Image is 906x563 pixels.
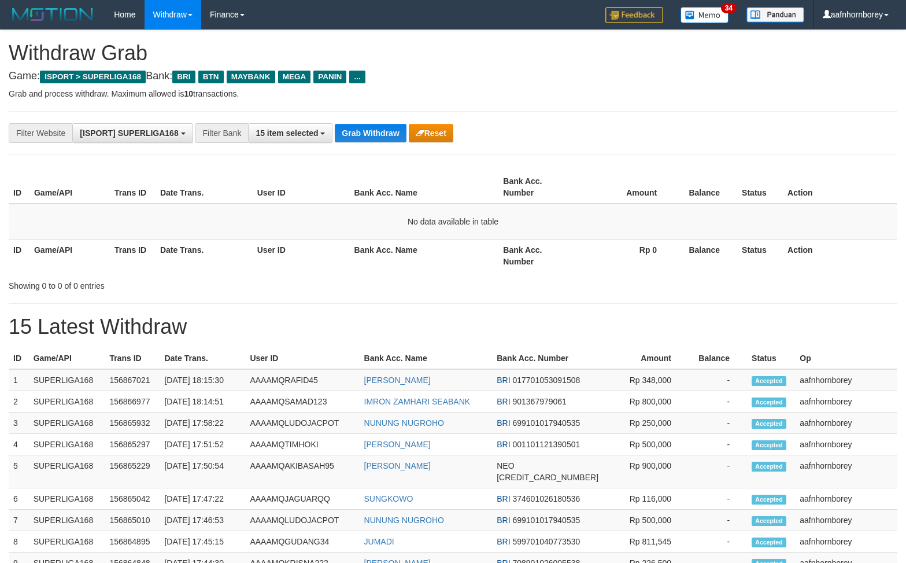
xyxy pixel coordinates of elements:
th: User ID [245,348,359,369]
a: NUNUNG NUGROHO [364,418,444,428]
th: ID [9,171,29,204]
th: Op [795,348,897,369]
th: Date Trans. [156,171,253,204]
h1: 15 Latest Withdraw [9,315,897,338]
td: 156865042 [105,488,160,510]
td: Rp 500,000 [603,510,689,531]
td: 6 [9,488,29,510]
td: SUPERLIGA168 [29,369,105,391]
td: 5 [9,455,29,488]
th: Bank Acc. Name [350,171,499,204]
img: panduan.png [746,7,804,23]
a: NUNUNG NUGROHO [364,516,444,525]
th: Game/API [29,171,110,204]
th: Status [737,239,783,272]
td: AAAAMQTIMHOKI [245,434,359,455]
th: User ID [253,171,350,204]
img: Feedback.jpg [605,7,663,23]
td: aafnhornborey [795,488,897,510]
td: 156866977 [105,391,160,413]
span: BRI [497,516,510,525]
td: [DATE] 17:50:54 [160,455,245,488]
span: Copy 699101017940535 to clipboard [512,418,580,428]
th: Bank Acc. Number [498,171,579,204]
th: Action [783,239,897,272]
td: [DATE] 17:51:52 [160,434,245,455]
span: MAYBANK [227,71,275,83]
td: AAAAMQRAFID45 [245,369,359,391]
th: Trans ID [105,348,160,369]
span: Accepted [752,538,786,547]
span: Copy 5859459297850900 to clipboard [497,473,598,482]
th: Status [737,171,783,204]
span: Copy 599701040773530 to clipboard [512,537,580,546]
td: SUPERLIGA168 [29,413,105,434]
span: BRI [497,494,510,503]
td: Rp 811,545 [603,531,689,553]
span: Copy 001101121390501 to clipboard [512,440,580,449]
span: BRI [497,537,510,546]
span: Accepted [752,516,786,526]
a: JUMADI [364,537,394,546]
td: AAAAMQJAGUARQQ [245,488,359,510]
td: [DATE] 17:45:15 [160,531,245,553]
td: Rp 800,000 [603,391,689,413]
a: [PERSON_NAME] [364,376,431,385]
td: aafnhornborey [795,434,897,455]
td: 2 [9,391,29,413]
th: Balance [674,171,737,204]
td: 4 [9,434,29,455]
td: SUPERLIGA168 [29,391,105,413]
td: - [689,413,747,434]
th: User ID [253,239,350,272]
td: 156865932 [105,413,160,434]
th: Rp 0 [579,239,674,272]
img: MOTION_logo.png [9,6,97,23]
td: - [689,391,747,413]
td: Rp 900,000 [603,455,689,488]
td: - [689,488,747,510]
th: Trans ID [110,171,156,204]
th: Bank Acc. Number [492,348,603,369]
div: Filter Bank [195,123,248,143]
a: SUNGKOWO [364,494,413,503]
th: Action [783,171,897,204]
td: 156865229 [105,455,160,488]
td: aafnhornborey [795,510,897,531]
th: Bank Acc. Number [498,239,579,272]
th: ID [9,348,29,369]
td: SUPERLIGA168 [29,510,105,531]
td: 156867021 [105,369,160,391]
th: Amount [603,348,689,369]
td: Rp 250,000 [603,413,689,434]
strong: 10 [184,89,193,98]
td: [DATE] 17:46:53 [160,510,245,531]
a: [PERSON_NAME] [364,461,431,470]
span: Copy 901367979061 to clipboard [512,397,566,406]
td: Rp 348,000 [603,369,689,391]
th: Balance [689,348,747,369]
td: 156864895 [105,531,160,553]
h1: Withdraw Grab [9,42,897,65]
span: BRI [497,418,510,428]
span: ISPORT > SUPERLIGA168 [40,71,146,83]
th: Balance [674,239,737,272]
td: SUPERLIGA168 [29,434,105,455]
td: AAAAMQAKIBASAH95 [245,455,359,488]
td: - [689,455,747,488]
span: BRI [497,376,510,385]
th: ID [9,239,29,272]
td: aafnhornborey [795,391,897,413]
td: SUPERLIGA168 [29,531,105,553]
td: aafnhornborey [795,369,897,391]
td: aafnhornborey [795,531,897,553]
td: aafnhornborey [795,413,897,434]
span: 15 item selected [256,128,318,138]
th: Status [747,348,795,369]
td: SUPERLIGA168 [29,488,105,510]
button: Reset [409,124,453,142]
p: Grab and process withdraw. Maximum allowed is transactions. [9,88,897,100]
span: Accepted [752,398,786,407]
span: PANIN [313,71,346,83]
span: Accepted [752,376,786,386]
